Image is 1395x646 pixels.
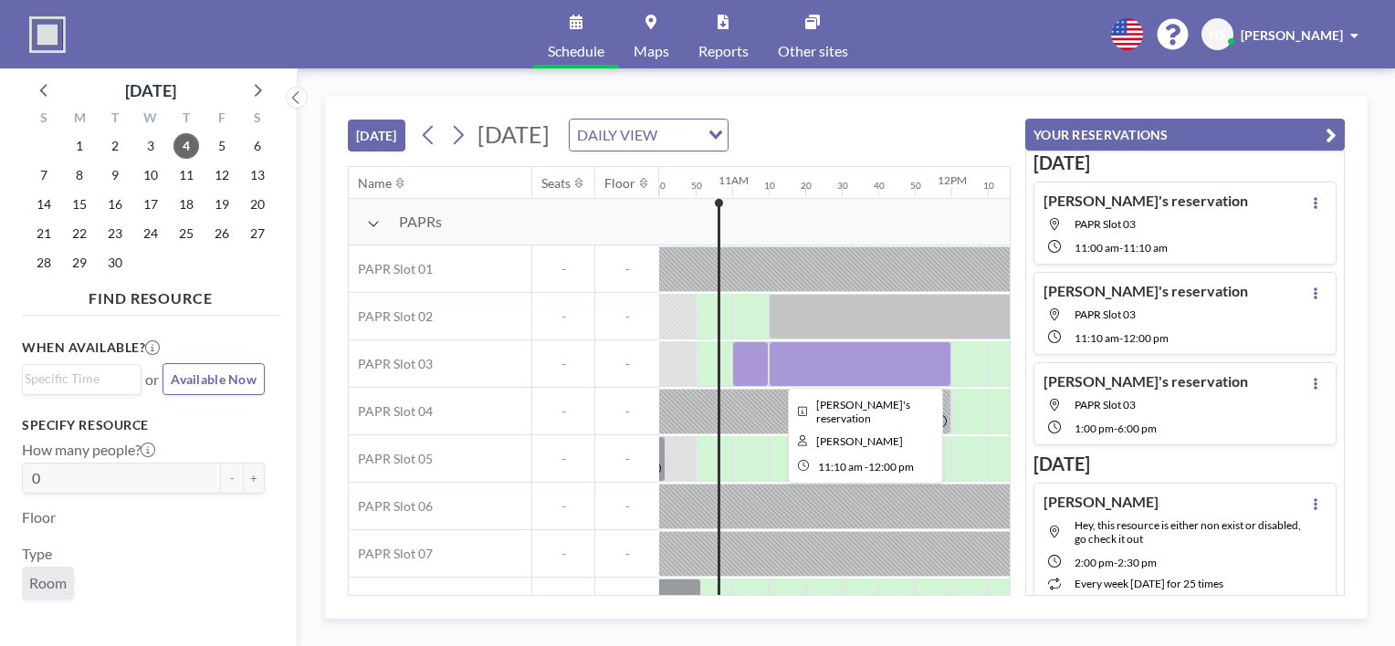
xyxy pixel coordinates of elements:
span: Wednesday, September 3, 2025 [138,133,163,159]
span: - [595,546,659,562]
span: - [595,356,659,372]
label: Floor [22,508,56,526]
span: - [532,498,594,515]
span: - [1114,422,1117,435]
span: Monday, September 1, 2025 [67,133,92,159]
span: - [1119,241,1123,255]
h4: [PERSON_NAME] [1044,493,1159,511]
div: 50 [910,180,921,192]
div: W [133,108,169,131]
span: Sunday, September 7, 2025 [31,162,57,188]
div: 20 [801,180,812,192]
span: Thursday, September 18, 2025 [173,192,199,217]
span: 12:00 PM [868,460,914,474]
span: 11:10 AM [818,460,863,474]
span: - [595,593,659,610]
div: Search for option [570,120,728,151]
span: - [532,546,594,562]
button: - [221,463,243,494]
span: - [1114,556,1117,569]
div: T [98,108,133,131]
span: PAPR Slot 03 [1075,217,1136,231]
div: Seats [541,175,571,192]
h4: [PERSON_NAME]'s reservation [1044,372,1248,391]
label: Type [22,545,52,563]
img: organization-logo [29,16,66,53]
span: Saturday, September 20, 2025 [245,192,270,217]
button: + [243,463,265,494]
span: Saturday, September 6, 2025 [245,133,270,159]
span: Other sites [778,44,848,58]
div: 30 [837,180,848,192]
span: PAPR Slot 01 [349,261,433,277]
span: - [595,451,659,467]
span: Tuesday, September 2, 2025 [102,133,128,159]
span: Friday, September 19, 2025 [209,192,235,217]
div: T [168,108,204,131]
span: 6:00 PM [1117,422,1157,435]
span: Wednesday, September 17, 2025 [138,192,163,217]
div: F [204,108,239,131]
span: PAPR Slot 03 [1075,307,1136,321]
span: Hayato Seki [816,434,903,448]
span: Friday, September 5, 2025 [209,133,235,159]
div: S [239,108,275,131]
span: - [532,451,594,467]
span: Saturday, September 27, 2025 [245,221,270,246]
span: - [1119,331,1123,345]
span: - [532,261,594,277]
div: Search for option [23,365,141,392]
span: PAPR Slot 07 [349,546,433,562]
span: Tuesday, September 30, 2025 [102,250,128,276]
button: [DATE] [348,120,405,151]
span: PAPR Slot 04 [349,403,433,420]
span: Wednesday, September 24, 2025 [138,221,163,246]
span: - [532,403,594,420]
span: Tuesday, September 23, 2025 [102,221,128,246]
span: - [532,308,594,325]
span: 1:00 PM [1075,422,1114,435]
span: PAPRs [399,213,442,231]
h4: [PERSON_NAME]'s reservation [1044,192,1248,210]
span: or [145,370,159,389]
span: 2:30 PM [1117,556,1157,569]
span: Thursday, September 11, 2025 [173,162,199,188]
span: Hayato's reservation [816,398,910,425]
span: Tuesday, September 9, 2025 [102,162,128,188]
span: Sunday, September 28, 2025 [31,250,57,276]
span: Monday, September 8, 2025 [67,162,92,188]
h3: Specify resource [22,417,265,433]
h3: [DATE] [1033,151,1337,174]
span: [PERSON_NAME] [1241,27,1343,43]
span: every week [DATE] for 25 times [1075,577,1223,590]
span: Thursday, September 4, 2025 [173,133,199,159]
h4: FIND RESOURCE [22,282,279,307]
span: Thursday, September 25, 2025 [173,221,199,246]
div: [DATE] [125,78,176,103]
span: Schedule [548,44,604,58]
div: Floor [604,175,635,192]
span: [DATE] [477,120,550,148]
span: Hey, this resource is either non exist or disabled, go check it out [1075,518,1301,546]
span: Maps [634,44,669,58]
div: 50 [691,180,702,192]
span: Tuesday, September 16, 2025 [102,192,128,217]
label: How many people? [22,441,155,459]
span: Reports [698,44,749,58]
span: - [595,403,659,420]
div: Name [358,175,392,192]
div: 10 [764,180,775,192]
h3: [DATE] [1033,453,1337,475]
span: 2:00 PM [1075,556,1114,569]
span: PAPR Slot 03 [349,356,433,372]
span: PAPR Slot 02 [349,308,433,325]
span: - [865,460,868,474]
span: 11:10 AM [1075,331,1119,345]
input: Search for option [663,123,697,147]
span: Saturday, September 13, 2025 [245,162,270,188]
div: 40 [874,180,885,192]
span: Friday, September 12, 2025 [209,162,235,188]
div: 11AM [718,173,749,187]
div: M [62,108,98,131]
div: 10 [983,180,994,192]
